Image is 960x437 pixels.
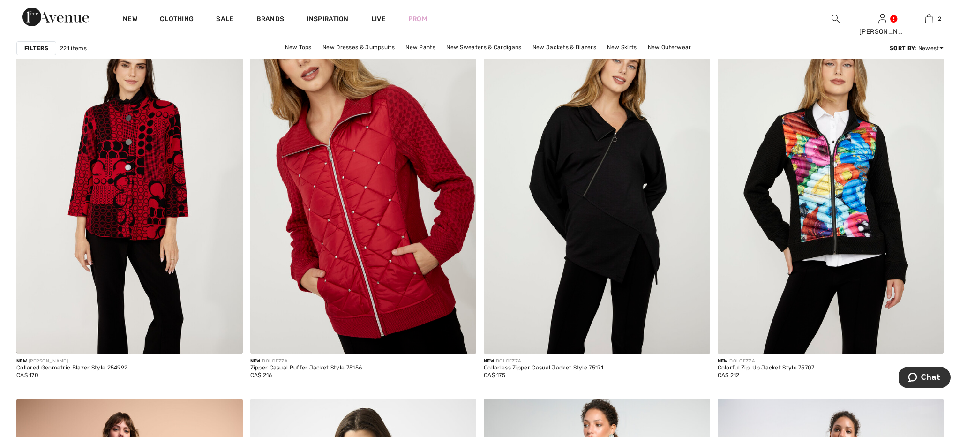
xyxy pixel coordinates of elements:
[602,41,641,53] a: New Skirts
[925,13,933,24] img: My Bag
[859,27,905,37] div: [PERSON_NAME]
[318,41,399,53] a: New Dresses & Jumpsuits
[22,8,89,26] img: 1ère Avenue
[280,41,316,53] a: New Tops
[123,15,137,25] a: New
[60,44,87,53] span: 221 items
[878,14,886,23] a: Sign In
[250,15,477,354] img: Zipper Casual Puffer Jacket Style 75156. Red
[832,13,840,24] img: search the website
[938,15,941,23] span: 2
[890,44,944,53] div: : Newest
[250,358,261,364] span: New
[484,365,603,371] div: Collarless Zipper Casual Jacket Style 75171
[16,358,27,364] span: New
[718,358,728,364] span: New
[16,15,243,354] img: Collared Geometric Blazer Style 254992. Tomato/black
[16,365,127,371] div: Collared Geometric Blazer Style 254992
[484,358,603,365] div: DOLCEZZA
[250,365,362,371] div: Zipper Casual Puffer Jacket Style 75156
[442,41,526,53] a: New Sweaters & Cardigans
[484,372,505,378] span: CA$ 175
[371,14,386,24] a: Live
[250,358,362,365] div: DOLCEZZA
[484,15,710,354] img: Collarless Zipper Casual Jacket Style 75171. Black
[256,15,285,25] a: Brands
[718,358,815,365] div: DOLCEZZA
[528,41,601,53] a: New Jackets & Blazers
[878,13,886,24] img: My Info
[216,15,233,25] a: Sale
[16,358,127,365] div: [PERSON_NAME]
[643,41,696,53] a: New Outerwear
[24,44,48,53] strong: Filters
[484,358,494,364] span: New
[906,13,952,24] a: 2
[718,365,815,371] div: Colorful Zip-Up Jacket Style 75707
[890,45,915,52] strong: Sort By
[718,372,740,378] span: CA$ 212
[408,14,427,24] a: Prom
[307,15,348,25] span: Inspiration
[718,15,944,354] img: Colorful Zip-Up Jacket Style 75707. As sample
[401,41,440,53] a: New Pants
[250,372,272,378] span: CA$ 216
[16,372,38,378] span: CA$ 170
[160,15,194,25] a: Clothing
[899,367,951,390] iframe: Opens a widget where you can chat to one of our agents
